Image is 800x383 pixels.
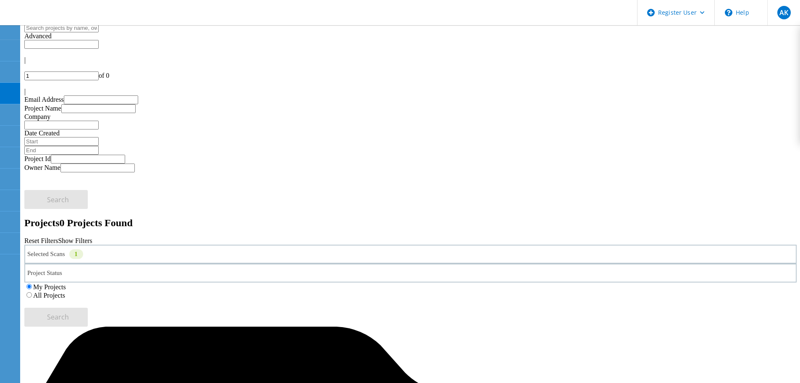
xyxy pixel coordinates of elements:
label: My Projects [33,283,66,291]
b: Projects [24,217,60,228]
span: of 0 [99,72,109,79]
span: AK [779,9,788,16]
span: Search [47,195,69,204]
div: 1 [69,249,83,259]
input: Search projects by name, owner, ID, company, etc [24,24,99,32]
label: Company [24,113,50,120]
label: Date Created [24,129,60,137]
button: Search [24,308,88,327]
label: Email Address [24,96,64,103]
span: 0 Projects Found [60,217,133,228]
svg: \n [725,9,732,16]
a: Reset Filters [24,237,58,244]
a: Show Filters [58,237,92,244]
div: | [24,56,797,64]
div: Selected Scans [24,245,797,264]
div: Project Status [24,264,797,283]
button: Search [24,190,88,209]
span: Search [47,312,69,322]
label: Owner Name [24,164,60,171]
label: Project Name [24,105,61,112]
label: Project Id [24,155,51,162]
input: End [24,146,99,155]
a: Live Optics Dashboard [8,16,99,24]
span: Advanced [24,32,52,40]
input: Start [24,137,99,146]
div: | [24,88,797,95]
label: All Projects [33,292,65,299]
